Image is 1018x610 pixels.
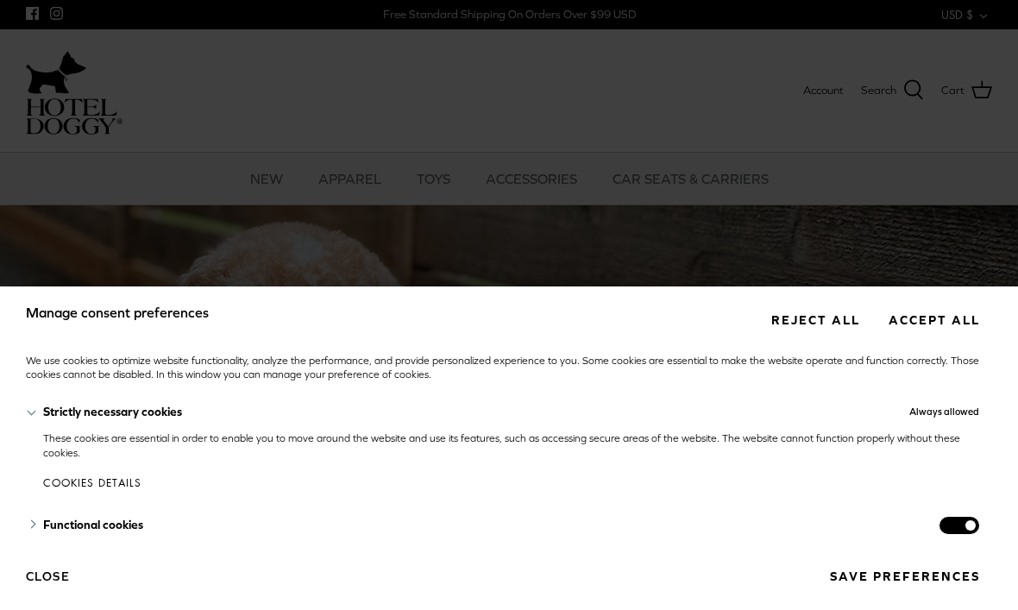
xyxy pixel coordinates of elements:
[817,561,992,593] button: Save preferences
[26,354,992,382] div: We use cookies to optimize website functionality, analyze the performance, and provide personaliz...
[26,431,979,460] div: These cookies are essential in order to enable you to move around the website and use its feature...
[26,562,70,591] button: Close
[26,393,694,432] div: Strictly necessary cookies
[758,304,872,336] button: Reject all
[694,393,980,432] div: Always allowed
[26,544,694,583] div: Performance cookies
[26,506,694,544] div: Functional cookies
[939,517,979,534] label: functionality cookies
[26,305,209,320] span: Manage consent preferences
[43,465,162,500] button: Cookies details
[876,304,992,336] button: Accept all
[909,406,979,417] span: Always allowed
